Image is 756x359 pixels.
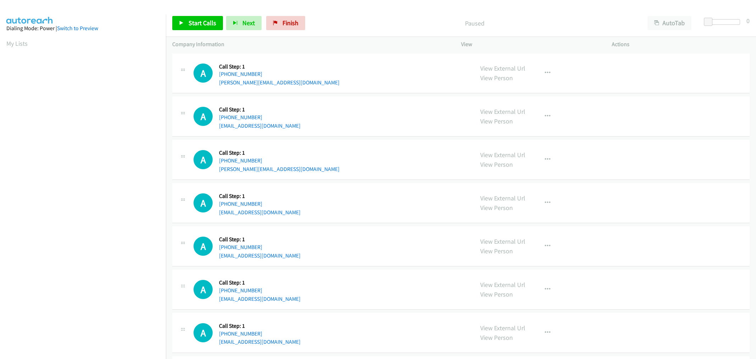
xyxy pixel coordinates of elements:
[480,194,525,202] a: View External Url
[480,281,525,289] a: View External Url
[172,16,223,30] a: Start Calls
[219,279,301,286] h5: Call Step: 1
[242,19,255,27] span: Next
[480,107,525,116] a: View External Url
[226,16,262,30] button: Next
[172,40,448,49] p: Company Information
[480,64,525,72] a: View External Url
[194,193,213,212] div: The call is yet to be attempted
[219,244,262,250] a: [PHONE_NUMBER]
[219,166,340,172] a: [PERSON_NAME][EMAIL_ADDRESS][DOMAIN_NAME]
[219,296,301,302] a: [EMAIL_ADDRESS][DOMAIN_NAME]
[194,323,213,342] div: The call is yet to be attempted
[219,330,262,337] a: [PHONE_NUMBER]
[480,290,513,298] a: View Person
[6,24,159,33] div: Dialing Mode: Power |
[219,193,301,200] h5: Call Step: 1
[194,280,213,299] h1: A
[194,323,213,342] h1: A
[219,122,301,129] a: [EMAIL_ADDRESS][DOMAIN_NAME]
[266,16,305,30] a: Finish
[480,160,513,169] a: View Person
[282,19,298,27] span: Finish
[480,237,525,245] a: View External Url
[219,200,262,207] a: [PHONE_NUMBER]
[219,157,262,164] a: [PHONE_NUMBER]
[194,63,213,83] h1: A
[189,19,216,27] span: Start Calls
[194,237,213,256] div: The call is yet to be attempted
[194,107,213,126] div: The call is yet to be attempted
[707,19,740,25] div: Delay between calls (in seconds)
[480,74,513,82] a: View Person
[219,63,340,70] h5: Call Step: 1
[194,193,213,212] h1: A
[194,150,213,169] h1: A
[219,322,301,330] h5: Call Step: 1
[461,40,599,49] p: View
[219,114,262,121] a: [PHONE_NUMBER]
[219,338,301,345] a: [EMAIL_ADDRESS][DOMAIN_NAME]
[219,287,262,294] a: [PHONE_NUMBER]
[6,39,28,48] a: My Lists
[219,71,262,77] a: [PHONE_NUMBER]
[219,209,301,216] a: [EMAIL_ADDRESS][DOMAIN_NAME]
[219,106,301,113] h5: Call Step: 1
[480,117,513,125] a: View Person
[480,247,513,255] a: View Person
[194,280,213,299] div: The call is yet to be attempted
[219,236,301,243] h5: Call Step: 1
[194,107,213,126] h1: A
[219,79,340,86] a: [PERSON_NAME][EMAIL_ADDRESS][DOMAIN_NAME]
[746,16,750,26] div: 0
[194,237,213,256] h1: A
[480,151,525,159] a: View External Url
[57,25,98,32] a: Switch to Preview
[612,40,750,49] p: Actions
[648,16,691,30] button: AutoTab
[480,204,513,212] a: View Person
[194,150,213,169] div: The call is yet to be attempted
[219,252,301,259] a: [EMAIL_ADDRESS][DOMAIN_NAME]
[480,333,513,342] a: View Person
[480,324,525,332] a: View External Url
[219,149,340,156] h5: Call Step: 1
[315,18,635,28] p: Paused
[194,63,213,83] div: The call is yet to be attempted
